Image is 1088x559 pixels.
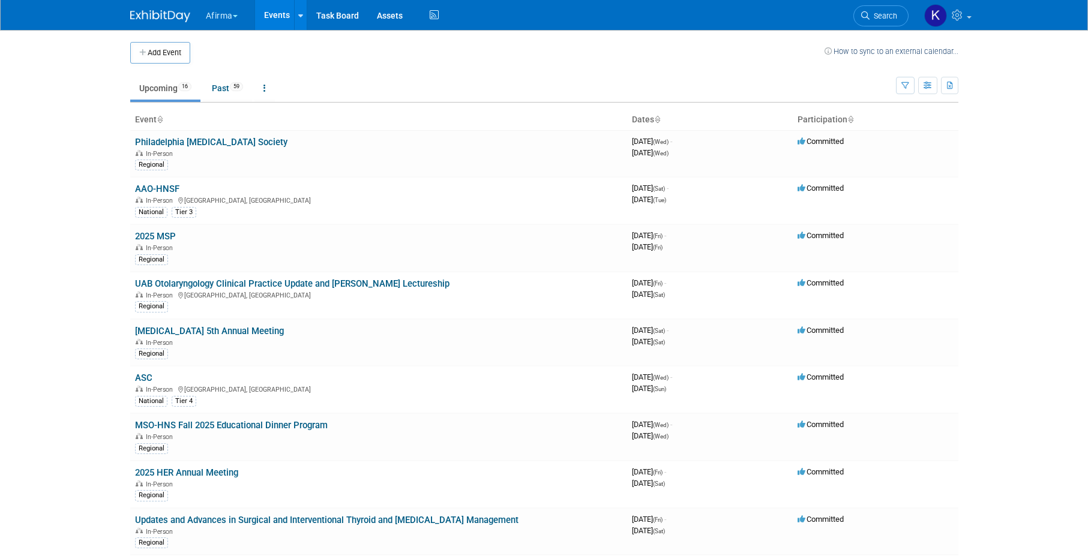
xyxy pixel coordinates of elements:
span: In-Person [146,291,176,299]
div: Regional [135,443,168,454]
a: Search [853,5,909,26]
a: AAO-HNSF [135,184,179,194]
span: (Fri) [653,233,663,239]
span: [DATE] [632,184,669,193]
img: In-Person Event [136,386,143,392]
a: Updates and Advances in Surgical and Interventional Thyroid and [MEDICAL_DATA] Management [135,515,518,525]
span: - [664,467,666,476]
div: [GEOGRAPHIC_DATA], [GEOGRAPHIC_DATA] [135,290,622,299]
span: Committed [798,231,844,240]
span: (Sat) [653,327,665,334]
span: [DATE] [632,526,665,535]
a: [MEDICAL_DATA] 5th Annual Meeting [135,326,284,336]
span: (Sat) [653,528,665,534]
span: [DATE] [632,231,666,240]
span: [DATE] [632,420,672,429]
span: [DATE] [632,195,666,204]
div: Regional [135,348,168,359]
div: National [135,396,167,407]
button: Add Event [130,42,190,64]
div: [GEOGRAPHIC_DATA], [GEOGRAPHIC_DATA] [135,195,622,205]
span: Committed [798,326,844,335]
span: [DATE] [632,242,663,251]
span: (Sun) [653,386,666,392]
span: Committed [798,515,844,524]
img: In-Person Event [136,291,143,297]
a: Philadelphia [MEDICAL_DATA] Society [135,137,287,148]
th: Participation [793,110,958,130]
span: - [670,420,672,429]
span: Search [870,11,897,20]
div: Regional [135,301,168,312]
a: Past59 [203,77,252,100]
span: (Wed) [653,374,669,381]
span: [DATE] [632,278,666,287]
span: (Fri) [653,244,663,251]
span: - [667,184,669,193]
span: (Wed) [653,139,669,145]
span: [DATE] [632,148,669,157]
span: (Fri) [653,516,663,523]
a: MSO-HNS Fall 2025 Educational Dinner Program [135,420,328,431]
span: 16 [178,82,191,91]
span: (Sat) [653,339,665,345]
span: [DATE] [632,515,666,524]
a: UAB Otolaryngology Clinical Practice Update and [PERSON_NAME] Lectureship [135,278,449,289]
a: How to sync to an external calendar... [825,47,958,56]
img: In-Person Event [136,150,143,156]
a: 2025 HER Annual Meeting [135,467,238,478]
span: (Sat) [653,291,665,298]
span: (Fri) [653,469,663,476]
span: In-Person [146,480,176,488]
th: Dates [627,110,793,130]
span: (Wed) [653,422,669,428]
span: (Wed) [653,433,669,440]
a: 2025 MSP [135,231,176,242]
span: (Fri) [653,280,663,287]
span: In-Person [146,339,176,347]
div: [GEOGRAPHIC_DATA], [GEOGRAPHIC_DATA] [135,384,622,393]
span: In-Person [146,386,176,393]
span: - [664,231,666,240]
span: In-Person [146,244,176,252]
span: [DATE] [632,326,669,335]
span: - [670,137,672,146]
th: Event [130,110,627,130]
div: Tier 4 [172,396,196,407]
a: ASC [135,372,152,383]
span: Committed [798,278,844,287]
span: In-Person [146,150,176,158]
span: [DATE] [632,479,665,488]
span: Committed [798,137,844,146]
img: In-Person Event [136,244,143,250]
span: 59 [230,82,243,91]
a: Sort by Start Date [654,115,660,124]
img: In-Person Event [136,197,143,203]
div: Regional [135,490,168,501]
a: Sort by Participation Type [847,115,853,124]
div: Regional [135,537,168,548]
span: - [664,515,666,524]
span: - [667,326,669,335]
img: Keirsten Davis [924,4,947,27]
img: ExhibitDay [130,10,190,22]
span: Committed [798,372,844,381]
span: [DATE] [632,337,665,346]
span: - [664,278,666,287]
span: (Sat) [653,185,665,192]
span: [DATE] [632,467,666,476]
span: In-Person [146,528,176,536]
span: (Wed) [653,150,669,157]
span: In-Person [146,433,176,441]
span: (Tue) [653,197,666,203]
img: In-Person Event [136,480,143,486]
div: Regional [135,254,168,265]
img: In-Person Event [136,528,143,534]
img: In-Person Event [136,433,143,439]
img: In-Person Event [136,339,143,345]
span: Committed [798,420,844,429]
span: (Sat) [653,480,665,487]
div: Tier 3 [172,207,196,218]
a: Sort by Event Name [157,115,163,124]
span: [DATE] [632,372,672,381]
